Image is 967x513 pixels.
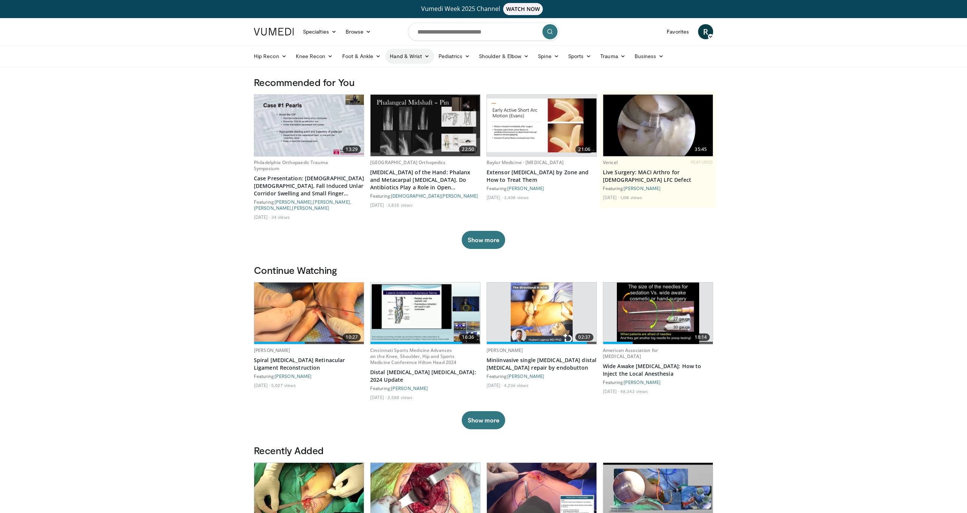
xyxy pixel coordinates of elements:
a: [PERSON_NAME] [507,186,544,191]
a: 10:27 [254,283,364,344]
li: [DATE] [254,214,270,220]
li: [DATE] [370,202,386,208]
img: Q2xRg7exoPLTwO8X4xMDoxOjBrO-I4W8_1.620x360_q85_upscale.jpg [617,283,699,344]
li: 34 views [271,214,290,220]
a: Trauma [596,49,630,64]
li: [DATE] [487,194,503,200]
img: f45c7d4d-2dc8-41cb-8b9a-e06574b14b84.620x360_q85_upscale.jpg [371,283,480,344]
li: 48,343 views [620,388,648,394]
a: Case Presentation: [DEMOGRAPHIC_DATA] [DEMOGRAPHIC_DATA], Fall Induced Unlar Corridor Swelling an... [254,175,364,197]
a: Pediatrics [434,49,474,64]
div: Featuring: [603,185,713,191]
a: Browse [341,24,376,39]
a: [MEDICAL_DATA] of the Hand: Phalanx and Metacarpal [MEDICAL_DATA]. Do Antibiotics Play a Role in ... [370,169,480,191]
li: 5,027 views [271,382,296,388]
li: [DATE] [603,388,619,394]
a: [PERSON_NAME] [391,386,428,391]
a: Miniinvasive single [MEDICAL_DATA] distal [MEDICAL_DATA] repair by endobutton [487,356,597,372]
li: 1,618 views [620,194,642,200]
a: 13:29 [254,95,364,156]
a: [PERSON_NAME] [254,347,290,353]
img: b830d77a-08c7-4532-9ad7-c9286699d656.620x360_q85_upscale.jpg [487,98,596,153]
a: Vumedi Week 2025 ChannelWATCH NOW [255,3,712,15]
img: a7b712a6-5907-4f15-bbf6-16f887eb6b16.620x360_q85_upscale.jpg [254,283,364,344]
a: [PERSON_NAME] [254,205,291,210]
a: Distal [MEDICAL_DATA] [MEDICAL_DATA]: 2024 Update [370,369,480,384]
div: Featuring: [254,373,364,379]
a: 16:36 [371,283,480,344]
span: 16:36 [459,333,477,341]
a: 18:14 [603,283,713,344]
a: Live Surgery: MACI Arthro for [DEMOGRAPHIC_DATA] LFC Defect [603,169,713,184]
a: Hand & Wrist [385,49,434,64]
div: Featuring: [370,193,480,199]
a: Sports [564,49,596,64]
a: Shoulder & Elbow [474,49,533,64]
a: [PERSON_NAME] [624,379,661,385]
li: 4,236 views [504,382,528,388]
a: Business [630,49,669,64]
li: [DATE] [603,194,619,200]
span: FEATURED [691,160,713,165]
span: 13:29 [343,146,361,153]
a: Favorites [662,24,694,39]
a: Extensor [MEDICAL_DATA] by Zone and How to Treat Them [487,169,597,184]
a: American Association for [MEDICAL_DATA] [603,347,658,359]
div: Featuring: [487,373,597,379]
a: [PERSON_NAME] [487,347,523,353]
a: Knee Recon [291,49,338,64]
button: Show more [462,231,505,249]
a: [DEMOGRAPHIC_DATA][PERSON_NAME] [391,193,478,198]
a: Philadelphia Orthopaedic Trauma Symposium [254,159,328,172]
img: dd870c15-99c3-4c7c-a583-28710bac98e0.620x360_q85_upscale.jpg [254,95,364,156]
a: Spiral [MEDICAL_DATA] Retinacular Ligament Reconstruction [254,356,364,372]
img: VuMedi Logo [254,28,294,35]
a: Wide Awake [MEDICAL_DATA]: How to Inject the Local Anesthesia [603,362,713,378]
li: 3,835 views [388,202,412,208]
div: Featuring: [370,385,480,391]
a: Foot & Ankle [338,49,386,64]
span: WATCH NOW [503,3,543,15]
img: 7fe896c8-c4a5-458f-ae28-42d0bf18161a.620x360_q85_upscale.jpg [511,283,572,344]
a: Hip Recon [249,49,291,64]
h3: Continue Watching [254,264,713,276]
li: 3,408 views [504,194,529,200]
a: Vericel [603,159,618,166]
a: Spine [533,49,563,64]
a: 21:06 [487,95,596,156]
a: R [698,24,713,39]
li: 2,588 views [388,394,412,400]
div: Featuring: [487,185,597,191]
div: Featuring: [603,379,713,385]
a: Specialties [298,24,341,39]
a: [PERSON_NAME] [275,199,312,204]
li: [DATE] [370,394,386,400]
li: [DATE] [254,382,270,388]
a: [GEOGRAPHIC_DATA] Orthopedics [370,159,445,166]
h3: Recently Added [254,444,713,456]
button: Show more [462,411,505,429]
a: 35:45 [603,95,713,156]
a: [PERSON_NAME] [292,205,329,210]
li: [DATE] [487,382,503,388]
a: Baylor Medicine - [MEDICAL_DATA] [487,159,564,166]
span: 02:37 [575,333,593,341]
a: 02:37 [487,283,596,344]
span: 22:50 [459,146,477,153]
input: Search topics, interventions [408,23,559,41]
div: Featuring: , , , [254,199,364,211]
span: 21:06 [575,146,593,153]
a: [PERSON_NAME] [313,199,350,204]
span: 18:14 [692,333,710,341]
a: [PERSON_NAME] [507,373,544,379]
img: 88824815-5084-4ca5-a037-95d941b7473f.620x360_q85_upscale.jpg [371,95,480,156]
a: [PERSON_NAME] [624,186,661,191]
span: 35:45 [692,146,710,153]
h3: Recommended for You [254,76,713,88]
img: eb023345-1e2d-4374-a840-ddbc99f8c97c.620x360_q85_upscale.jpg [603,95,713,156]
span: 10:27 [343,333,361,341]
a: 22:50 [371,95,480,156]
a: [PERSON_NAME] [275,373,312,379]
a: Cincinnati Sports Medicine Advances on the Knee, Shoulder, Hip and Sports Medicine Conference Hil... [370,347,456,366]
